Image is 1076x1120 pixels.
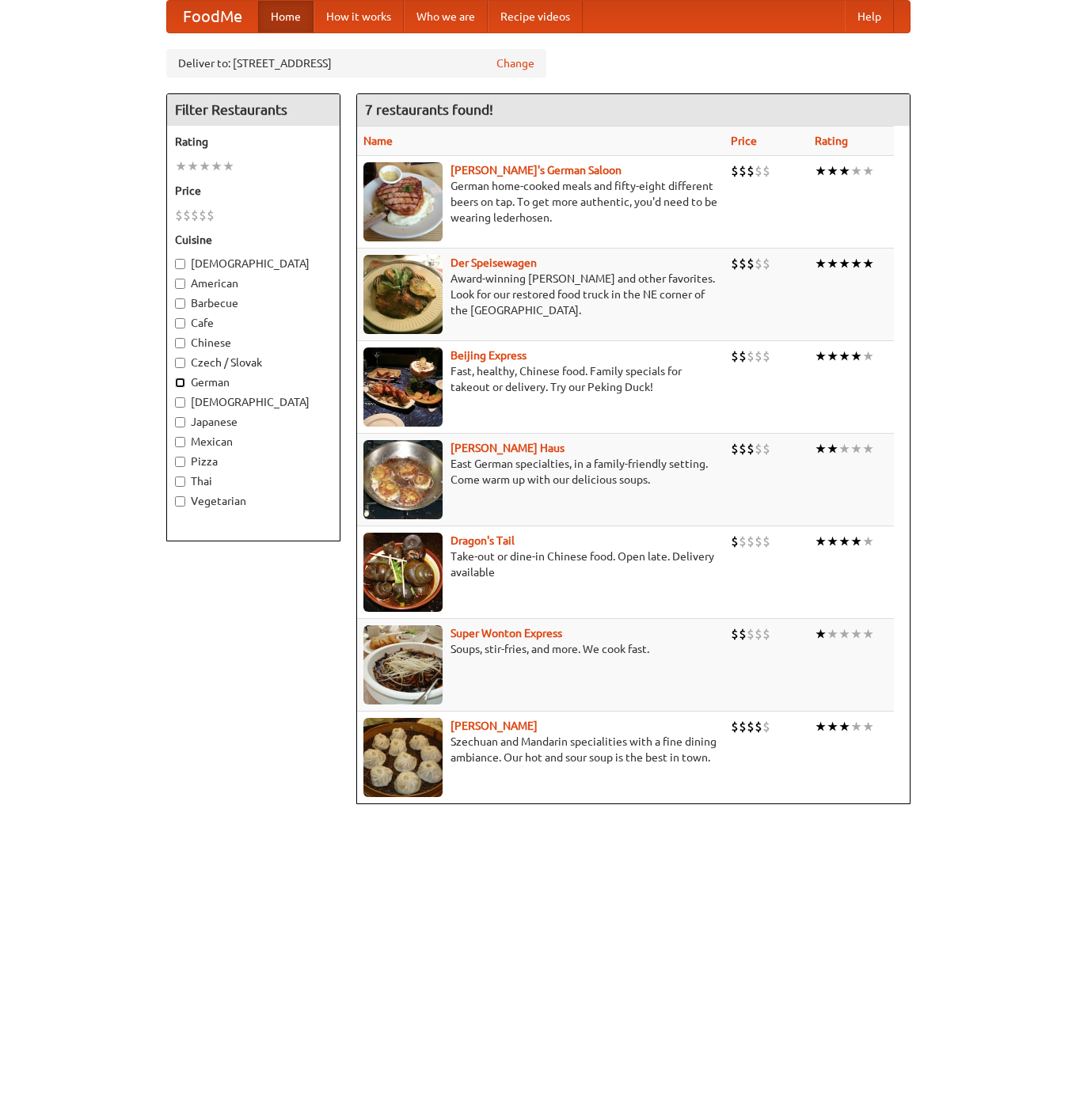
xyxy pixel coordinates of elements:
[747,625,755,643] li: $
[731,440,739,457] li: $
[175,318,185,328] input: Cafe
[404,1,488,32] a: Who we are
[175,378,185,388] input: German
[167,94,340,126] h4: Filter Restaurants
[199,207,207,224] li: $
[496,55,534,71] a: Change
[815,255,827,272] li: ★
[175,259,185,269] input: [DEMOGRAPHIC_DATA]
[850,162,862,180] li: ★
[166,49,546,78] div: Deliver to: [STREET_ADDRESS]
[363,641,718,657] p: Soups, stir-fries, and more. We cook fast.
[363,718,443,797] img: shandong.jpg
[850,625,862,643] li: ★
[755,533,762,550] li: $
[739,440,747,457] li: $
[731,255,739,272] li: $
[175,358,185,368] input: Czech / Slovak
[488,1,583,32] a: Recipe videos
[845,1,894,32] a: Help
[827,533,838,550] li: ★
[827,440,838,457] li: ★
[175,298,185,309] input: Barbecue
[739,347,747,365] li: $
[850,718,862,735] li: ★
[183,207,191,224] li: $
[258,1,314,32] a: Home
[363,255,443,334] img: speisewagen.jpg
[862,440,874,457] li: ★
[739,255,747,272] li: $
[451,349,527,362] b: Beijing Express
[838,718,850,735] li: ★
[175,397,185,408] input: [DEMOGRAPHIC_DATA]
[451,534,515,547] a: Dragon's Tail
[175,232,332,248] h5: Cuisine
[731,162,739,180] li: $
[747,718,755,735] li: $
[755,625,762,643] li: $
[363,135,393,147] a: Name
[363,533,443,612] img: dragon.jpg
[363,271,718,318] p: Award-winning [PERSON_NAME] and other favorites. Look for our restored food truck in the NE corne...
[451,256,537,269] b: Der Speisewagen
[747,533,755,550] li: $
[175,338,185,348] input: Chinese
[175,275,332,291] label: American
[850,347,862,365] li: ★
[827,162,838,180] li: ★
[175,417,185,427] input: Japanese
[199,158,211,175] li: ★
[850,533,862,550] li: ★
[451,164,622,177] a: [PERSON_NAME]'s German Saloon
[175,158,187,175] li: ★
[755,347,762,365] li: $
[762,533,770,550] li: $
[827,347,838,365] li: ★
[175,493,332,509] label: Vegetarian
[838,162,850,180] li: ★
[451,719,538,732] a: [PERSON_NAME]
[747,440,755,457] li: $
[862,255,874,272] li: ★
[211,158,222,175] li: ★
[755,440,762,457] li: $
[167,1,258,32] a: FoodMe
[175,496,185,507] input: Vegetarian
[175,256,332,271] label: [DEMOGRAPHIC_DATA]
[187,158,199,175] li: ★
[838,625,850,643] li: ★
[815,162,827,180] li: ★
[862,718,874,735] li: ★
[815,533,827,550] li: ★
[731,347,739,365] li: $
[363,178,718,226] p: German home-cooked meals and fifty-eight different beers on tap. To get more authentic, you'd nee...
[363,347,443,427] img: beijing.jpg
[747,347,755,365] li: $
[175,473,332,489] label: Thai
[815,718,827,735] li: ★
[731,533,739,550] li: $
[739,625,747,643] li: $
[762,625,770,643] li: $
[451,442,565,454] a: [PERSON_NAME] Haus
[175,315,332,331] label: Cafe
[222,158,234,175] li: ★
[207,207,215,224] li: $
[862,625,874,643] li: ★
[815,625,827,643] li: ★
[175,295,332,311] label: Barbecue
[191,207,199,224] li: $
[175,454,332,469] label: Pizza
[175,207,183,224] li: $
[451,627,562,640] a: Super Wonton Express
[175,414,332,430] label: Japanese
[175,183,332,199] h5: Price
[175,437,185,447] input: Mexican
[175,374,332,390] label: German
[762,162,770,180] li: $
[747,255,755,272] li: $
[175,394,332,410] label: [DEMOGRAPHIC_DATA]
[838,347,850,365] li: ★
